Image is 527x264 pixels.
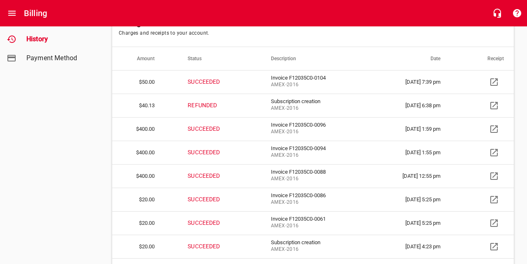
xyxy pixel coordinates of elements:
p: SUCCEEDED [188,78,238,86]
th: Amount [112,47,178,70]
td: [DATE] 1:59 pm [373,117,463,141]
p: SUCCEEDED [188,219,238,227]
td: [DATE] 5:25 pm [373,188,463,211]
th: $400.00 [112,117,178,141]
p: SUCCEEDED [188,242,238,251]
h6: Billing [24,7,47,20]
p: REFUNDED [188,101,238,110]
button: Open drawer [2,3,22,23]
th: $20.00 [112,188,178,211]
th: Status [178,47,261,70]
span: Charges and receipts to your account. [119,30,209,36]
span: AMEX - 2016 [271,198,350,207]
span: AMEX - 2016 [271,104,350,113]
th: $50.00 [112,70,178,94]
th: $400.00 [112,141,178,164]
th: $40.13 [112,94,178,117]
td: Invoice F12035C0-0094 [261,141,373,164]
th: Receipt [463,47,514,70]
th: Description [261,47,373,70]
th: Date [373,47,463,70]
p: SUCCEEDED [188,195,238,204]
p: SUCCEEDED [188,172,238,180]
button: Live Chat [487,3,507,23]
span: AMEX - 2016 [271,81,350,89]
td: [DATE] 1:55 pm [373,141,463,164]
td: [DATE] 12:55 pm [373,164,463,188]
span: AMEX - 2016 [271,151,350,160]
td: Invoice F12035C0-0086 [261,188,373,211]
span: AMEX - 2016 [271,175,350,183]
th: $20.00 [112,235,178,258]
button: Support Portal [507,3,527,23]
td: Invoice F12035C0-0061 [261,211,373,235]
td: [DATE] 4:23 pm [373,235,463,258]
span: AMEX - 2016 [271,245,350,254]
span: Payment Method [26,53,89,63]
td: Invoice F12035C0-0096 [261,117,373,141]
span: AMEX - 2016 [271,222,350,230]
p: SUCCEEDED [188,125,238,133]
span: History [26,34,89,44]
td: Invoice F12035C0-0088 [261,164,373,188]
td: Subscription creation [261,94,373,117]
span: AMEX - 2016 [271,128,350,136]
th: $20.00 [112,211,178,235]
td: Subscription creation [261,235,373,258]
td: Invoice F12035C0-0104 [261,70,373,94]
td: [DATE] 6:38 pm [373,94,463,117]
p: SUCCEEDED [188,148,238,157]
th: $400.00 [112,164,178,188]
td: [DATE] 7:39 pm [373,70,463,94]
td: [DATE] 5:25 pm [373,211,463,235]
